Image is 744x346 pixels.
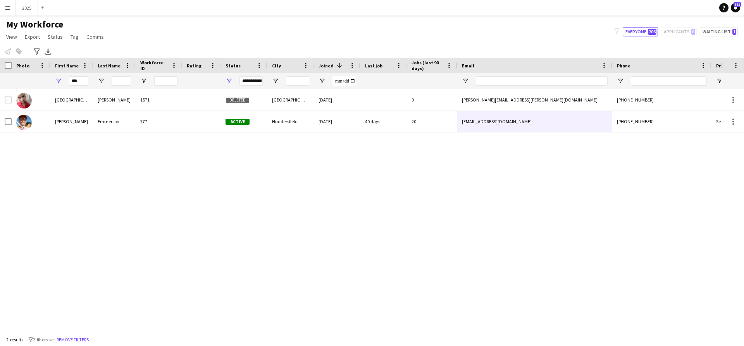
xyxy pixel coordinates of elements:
[412,60,443,71] span: Jobs (last 90 days)
[617,63,630,69] span: Phone
[612,111,711,132] div: [PHONE_NUMBER]
[136,111,182,132] div: 777
[48,33,63,40] span: Status
[731,3,740,12] a: 772
[136,89,182,110] div: 1571
[700,27,738,36] button: Waiting list1
[33,337,55,343] span: 2 filters set
[16,0,38,15] button: 2025
[140,60,168,71] span: Workforce ID
[22,32,43,42] a: Export
[55,77,62,84] button: Open Filter Menu
[93,111,136,132] div: Emmerson
[267,89,314,110] div: [GEOGRAPHIC_DATA]
[5,96,12,103] input: Row Selection is disabled for this row (unchecked)
[648,29,656,35] span: 206
[226,63,241,69] span: Status
[732,29,736,35] span: 1
[98,77,105,84] button: Open Filter Menu
[734,2,741,7] span: 772
[457,111,612,132] div: [EMAIL_ADDRESS][DOMAIN_NAME]
[365,63,382,69] span: Last job
[267,111,314,132] div: Huddersfield
[98,63,121,69] span: Last Name
[93,89,136,110] div: [PERSON_NAME]
[314,111,360,132] div: [DATE]
[43,47,53,56] app-action-btn: Export XLSX
[314,89,360,110] div: [DATE]
[332,76,356,86] input: Joined Filter Input
[462,63,474,69] span: Email
[272,77,279,84] button: Open Filter Menu
[462,77,469,84] button: Open Filter Menu
[612,89,711,110] div: [PHONE_NUMBER]
[407,111,457,132] div: 20
[55,336,90,344] button: Remove filters
[476,76,608,86] input: Email Filter Input
[25,33,40,40] span: Export
[716,63,732,69] span: Profile
[16,115,32,130] img: Diane Emmerson
[16,63,29,69] span: Photo
[319,63,334,69] span: Joined
[67,32,82,42] a: Tag
[187,63,201,69] span: Rating
[86,33,104,40] span: Comms
[457,89,612,110] div: [PERSON_NAME][EMAIL_ADDRESS][PERSON_NAME][DOMAIN_NAME]
[45,32,66,42] a: Status
[3,32,20,42] a: View
[631,76,707,86] input: Phone Filter Input
[716,77,723,84] button: Open Filter Menu
[50,89,93,110] div: [GEOGRAPHIC_DATA]
[407,89,457,110] div: 0
[6,19,63,30] span: My Workforce
[226,119,250,125] span: Active
[154,76,177,86] input: Workforce ID Filter Input
[360,111,407,132] div: 40 days
[16,93,32,108] img: India Taylor
[617,77,624,84] button: Open Filter Menu
[69,76,88,86] input: First Name Filter Input
[83,32,107,42] a: Comms
[272,63,281,69] span: City
[50,111,93,132] div: [PERSON_NAME]
[226,97,250,103] span: Deleted
[286,76,309,86] input: City Filter Input
[623,27,658,36] button: Everyone206
[140,77,147,84] button: Open Filter Menu
[32,47,41,56] app-action-btn: Advanced filters
[71,33,79,40] span: Tag
[112,76,131,86] input: Last Name Filter Input
[6,33,17,40] span: View
[55,63,79,69] span: First Name
[319,77,325,84] button: Open Filter Menu
[226,77,232,84] button: Open Filter Menu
